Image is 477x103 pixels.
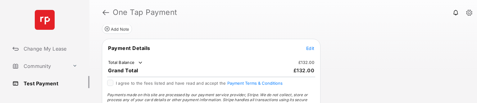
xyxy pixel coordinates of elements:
button: Add Note [102,24,132,34]
span: Payment Details [108,45,150,51]
a: Change My Lease [10,41,89,56]
a: Community [10,59,70,74]
td: Total Balance [108,60,143,66]
td: £132.00 [298,60,315,65]
strong: One Tap Payment [113,9,177,16]
span: Edit [306,46,314,51]
span: I agree to the fees listed and have read and accept the [116,81,283,86]
button: Edit [306,45,314,51]
img: svg+xml;base64,PHN2ZyB4bWxucz0iaHR0cDovL3d3dy53My5vcmcvMjAwMC9zdmciIHdpZHRoPSI2NCIgaGVpZ2h0PSI2NC... [35,10,55,30]
button: I agree to the fees listed and have read and accept the [227,81,283,86]
a: Test Payment [10,76,89,91]
span: Grand Total [108,67,138,74]
span: £132.00 [293,67,315,74]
